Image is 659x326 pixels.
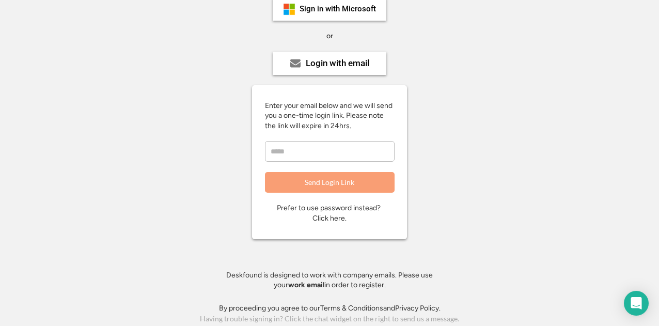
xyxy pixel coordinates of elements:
[283,3,295,15] img: ms-symbollockup_mssymbol_19.png
[213,270,446,290] div: Deskfound is designed to work with company emails. Please use your in order to register.
[300,5,376,13] div: Sign in with Microsoft
[320,304,383,313] a: Terms & Conditions
[395,304,441,313] a: Privacy Policy.
[265,172,395,193] button: Send Login Link
[265,101,394,131] div: Enter your email below and we will send you a one-time login link. Please note the link will expi...
[277,203,382,223] div: Prefer to use password instead? Click here.
[326,31,333,41] div: or
[288,281,324,289] strong: work email
[306,59,369,68] div: Login with email
[219,303,441,314] div: By proceeding you agree to our and
[624,291,649,316] div: Open Intercom Messenger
